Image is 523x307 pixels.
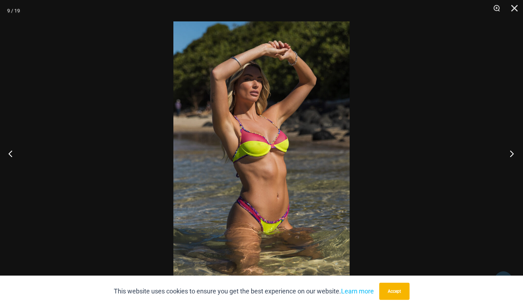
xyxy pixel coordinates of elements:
[173,21,350,286] img: Coastal Bliss Leopard Sunset 3223 Underwire Top 4371 Thong Bikini 05v2
[379,283,410,300] button: Accept
[341,287,374,295] a: Learn more
[496,136,523,171] button: Next
[7,5,20,16] div: 9 / 19
[114,286,374,297] p: This website uses cookies to ensure you get the best experience on our website.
